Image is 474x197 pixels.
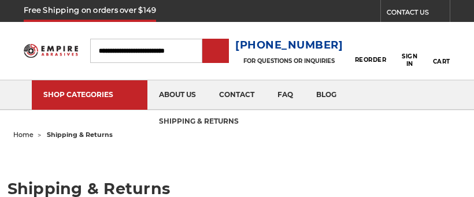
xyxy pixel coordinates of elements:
a: Cart [433,34,450,67]
a: SHOP CATEGORIES [32,80,147,110]
input: Submit [204,40,227,63]
a: blog [305,80,348,110]
a: Reorder [355,38,387,63]
a: shipping & returns [147,107,250,137]
h1: Shipping & Returns [8,181,467,196]
div: SHOP CATEGORIES [43,90,136,99]
img: Empire Abrasives [24,40,78,62]
a: home [13,131,34,139]
a: CONTACT US [387,6,450,22]
a: [PHONE_NUMBER] [235,37,343,54]
span: Cart [433,58,450,65]
a: contact [208,80,266,110]
span: Sign In [402,53,417,68]
a: about us [147,80,208,110]
span: Reorder [355,56,387,64]
p: FOR QUESTIONS OR INQUIRIES [235,57,343,65]
span: shipping & returns [47,131,113,139]
a: faq [266,80,305,110]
